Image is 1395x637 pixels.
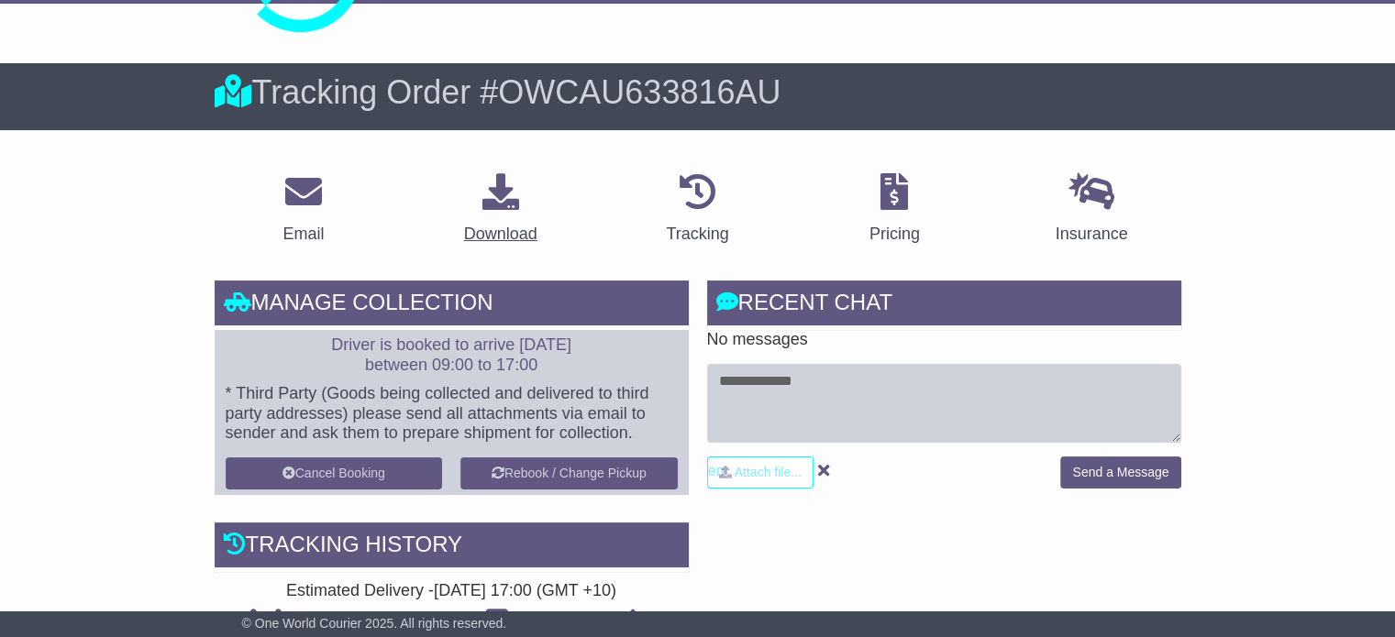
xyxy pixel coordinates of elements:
[226,384,678,444] p: * Third Party (Goods being collected and delivered to third party addresses) please send all atta...
[498,73,781,111] span: OWCAU633816AU
[707,280,1181,330] div: RECENT CHAT
[869,222,920,247] div: Pricing
[226,335,678,375] p: Driver is booked to arrive [DATE] between 09:00 to 17:00
[460,457,678,489] button: Rebook / Change Pickup
[1044,167,1140,253] a: Insurance
[215,280,689,330] div: Manage collection
[215,72,1181,112] div: Tracking Order #
[434,581,616,601] div: [DATE] 17:00 (GMT +10)
[464,222,537,247] div: Download
[707,330,1181,350] p: No messages
[271,167,336,253] a: Email
[1060,456,1180,489] button: Send a Message
[226,457,443,489] button: Cancel Booking
[242,616,507,631] span: © One World Courier 2025. All rights reserved.
[452,167,549,253] a: Download
[1056,222,1128,247] div: Insurance
[858,167,932,253] a: Pricing
[666,222,728,247] div: Tracking
[215,581,689,601] div: Estimated Delivery -
[215,522,689,572] div: Tracking history
[654,167,740,253] a: Tracking
[282,222,324,247] div: Email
